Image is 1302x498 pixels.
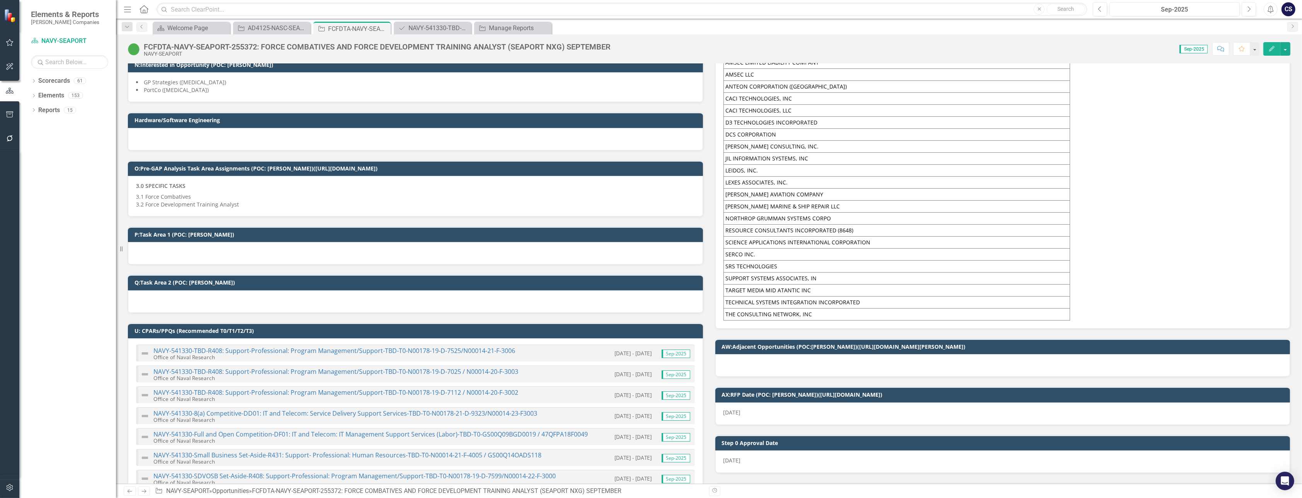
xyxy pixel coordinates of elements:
[726,143,1068,150] div: [PERSON_NAME] CONSULTING, INC.
[134,165,699,171] h3: O:Pre-GAP Analysis Task Area Assignments (POC: [PERSON_NAME])([URL][DOMAIN_NAME])
[723,248,1070,260] td: SERCO INC.
[722,440,1287,446] h3: Step 0 Approval Date
[140,349,150,358] img: Not Defined
[128,43,140,55] img: Active
[144,86,209,94] span: PortCo ([MEDICAL_DATA])
[723,164,1070,176] td: LEIDOS, INC.
[726,95,1068,102] div: CACI TECHNOLOGIES, INC
[662,412,690,421] span: Sep-2025
[140,411,150,421] img: Not Defined
[726,215,1068,222] div: NORTHROP GRUMMAN SYSTEMS CORPO
[31,37,108,46] a: NAVY-SEAPORT
[726,203,1068,210] div: [PERSON_NAME] MARINE & SHIP REPAIR LLC
[235,23,308,33] a: AD4125-NASC-SEAPORT-247190 (SMALL BUSINESS INNOVATION RESEARCH PROGRAM AD4125 PROGRAM MANAGEMENT ...
[408,23,469,33] div: NAVY-541330-TBD-R408: Support-Professional: Program Management/Support-TBD-T0-N00178-19-D-7525/N0...
[144,43,611,51] div: FCFDTA-NAVY-SEAPORT-255372: FORCE COMBATIVES AND FORCE DEVELOPMENT TRAINING ANALYST (SEAPORT NXG)...
[662,433,690,442] span: Sep-2025
[153,479,215,486] small: Office of Naval Research
[252,487,621,495] div: FCFDTA-NAVY-SEAPORT-255372: FORCE COMBATIVES AND FORCE DEVELOPMENT TRAINING ANALYST (SEAPORT NXG)...
[153,395,215,402] small: Office of Naval Research
[31,10,99,19] span: Elements & Reports
[140,432,150,442] img: Not Defined
[134,232,699,237] h3: P:Task Area 1 (POC: [PERSON_NAME])
[153,451,541,459] a: NAVY-541330-Small Business Set-Aside-R431: Support- Professional: Human Resources-TBD-T0-N00014-2...
[140,370,150,379] img: Not Defined
[38,106,60,115] a: Reports
[144,78,226,86] span: GP Strategies ([MEDICAL_DATA])
[726,263,1068,270] div: SRS TECHNOLOGIES
[726,227,1068,234] div: RESOURCE CONSULTANTS INCORPORATED (8648)
[1179,45,1208,53] span: Sep-2025
[153,437,215,444] small: Office of Naval Research
[726,155,1068,162] div: JIL INFORMATION SYSTEMS, INC
[662,370,690,379] span: Sep-2025
[1047,4,1085,15] button: Search
[134,117,699,123] h3: Hardware/Software Engineering
[136,182,186,189] strong: 3.0 SPECIFIC TASKS
[615,454,652,461] small: [DATE] - [DATE]
[723,409,741,416] span: [DATE]
[153,353,215,361] small: Office of Naval Research
[64,107,76,113] div: 15
[328,24,389,34] div: FCFDTA-NAVY-SEAPORT-255372: FORCE COMBATIVES AND FORCE DEVELOPMENT TRAINING ANALYST (SEAPORT NXG)...
[31,55,108,69] input: Search Below...
[166,487,209,495] a: NAVY-SEAPORT
[248,23,308,33] div: AD4125-NASC-SEAPORT-247190 (SMALL BUSINESS INNOVATION RESEARCH PROGRAM AD4125 PROGRAM MANAGEMENT ...
[1276,472,1294,490] div: Open Intercom Messenger
[1058,6,1074,12] span: Search
[38,91,64,100] a: Elements
[726,298,1068,306] div: TECHNICAL SYSTEMS INTEGRATION INCORPORATED
[134,328,699,334] h3: U: CPARs/PPQs (Recommended T0/T1/T2/T3)
[1282,2,1295,16] button: CS
[722,392,1287,397] h3: AX:RFP Date (POC: [PERSON_NAME])([URL][DOMAIN_NAME])
[167,23,228,33] div: Welcome Page
[723,457,741,464] span: [DATE]
[157,3,1087,16] input: Search ClearPoint...
[1110,2,1240,16] button: Sep-2025
[723,68,1070,80] td: AMSEC LLC
[31,19,99,25] small: [PERSON_NAME] Companies
[396,23,469,33] a: NAVY-541330-TBD-R408: Support-Professional: Program Management/Support-TBD-T0-N00178-19-D-7525/N0...
[153,409,537,418] a: NAVY-541330-8(a) Competitive-DD01: IT and Telecom: Service Delivery Support Services-TBD-T0-N0017...
[726,310,1068,318] div: THE CONSULTING NETWORK, INC
[726,191,1068,198] div: [PERSON_NAME] AVIATION COMPANY
[153,346,515,355] a: NAVY-541330-TBD-R408: Support-Professional: Program Management/Support-TBD-T0-N00178-19-D-7525/N0...
[153,458,215,465] small: Office of Naval Research
[615,370,652,378] small: [DATE] - [DATE]
[726,179,1068,186] div: LEXES ASSOCIATES, INC.
[726,131,1068,138] div: DCS CORPORATION
[726,107,1068,114] div: CACI TECHNOLOGIES, LLC
[476,23,550,33] a: Manage Reports
[615,350,652,357] small: [DATE] - [DATE]
[74,78,86,84] div: 61
[153,388,518,397] a: NAVY-541330-TBD-R408: Support-Professional: Program Management/Support-TBD-T0-N00178-19-D-7112 / ...
[140,453,150,462] img: Not Defined
[722,344,1287,350] h3: AW:Adjacent Opportunities (POC:[PERSON_NAME])([URL][DOMAIN_NAME][PERSON_NAME])
[726,239,1068,246] div: SCIENCE APPLICATIONS INTERNATIONAL CORPORATION
[155,23,228,33] a: Welcome Page
[1112,5,1237,14] div: Sep-2025
[212,487,249,495] a: Opportunities
[726,119,1068,126] div: D3 TECHNOLOGIES INCORPORATED
[153,430,588,438] a: NAVY-541330-Full and Open Competition-DF01: IT and Telecom: IT Management Support Services (Labor...
[662,391,690,400] span: Sep-2025
[153,416,215,423] small: Office of Naval Research
[726,83,1068,90] div: ANTEON CORPORATION ([GEOGRAPHIC_DATA])
[662,475,690,483] span: Sep-2025
[140,474,150,483] img: Not Defined
[134,280,699,285] h3: Q:Task Area 2 (POC: [PERSON_NAME])
[662,454,690,462] span: Sep-2025
[153,472,556,480] a: NAVY-541330-SDVOSB Set-Aside-R408: Support-Professional: Program Management/Support-TBD-T0-N00178...
[144,51,611,57] div: NAVY-SEAPORT
[662,350,690,358] span: Sep-2025
[615,433,652,440] small: [DATE] - [DATE]
[4,9,17,22] img: ClearPoint Strategy
[38,77,70,85] a: Scorecards
[68,92,83,99] div: 153
[136,191,695,208] p: 3.1 Force Combatives 3.2 Force Development Training Analyst
[726,275,1068,282] div: SUPPORT SYSTEMS ASSOCIATES, IN
[140,391,150,400] img: Not Defined
[615,475,652,482] small: [DATE] - [DATE]
[615,391,652,399] small: [DATE] - [DATE]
